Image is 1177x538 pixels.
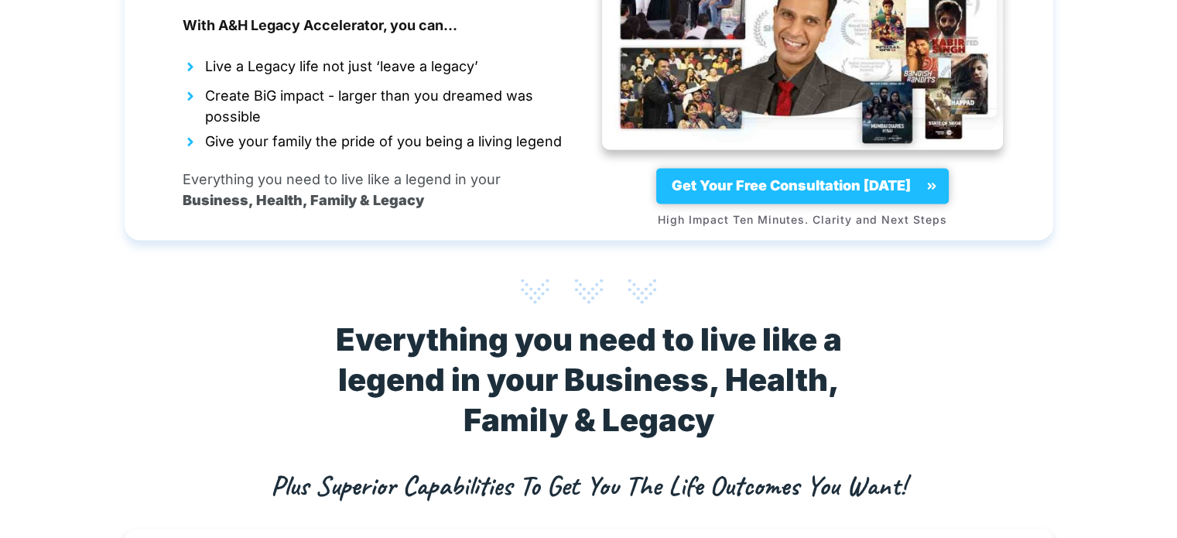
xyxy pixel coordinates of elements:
[183,169,501,190] p: Everything you need to live like a legend in your
[205,127,562,152] span: Give your family the pride of you being a living legend
[271,467,906,502] strong: Plus Superior Capabilities To Get You The Life Outcomes You Want!
[656,168,949,204] a: Get Your Free Consultation [DATE]
[521,279,656,303] img: Arrows Down
[183,17,457,33] b: With A&H Legacy Accelerator, you can...
[658,213,947,226] strong: High Impact Ten Minutes. Clarity and Next Steps
[183,192,424,208] strong: Business, Health, Family & Legacy
[672,177,911,194] strong: Get Your Free Consultation [DATE]
[205,52,478,77] span: Live a Legacy life not just ‘leave a legacy’
[336,320,842,439] strong: Everything you need to live like a legend in your Business, Health, Family & Legacy
[205,81,575,127] span: Create BiG impact - larger than you dreamed was possible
